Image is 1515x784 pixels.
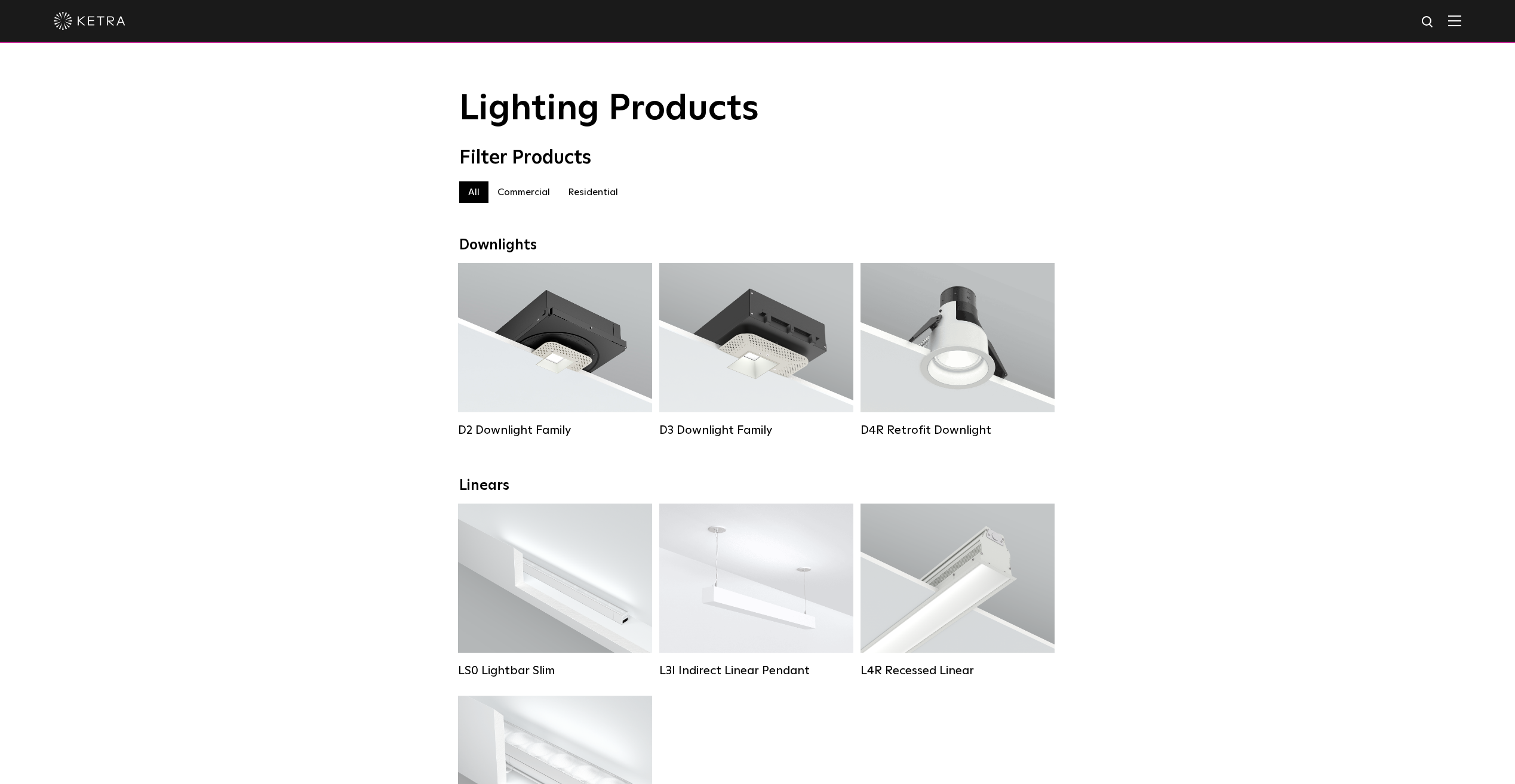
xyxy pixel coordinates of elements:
[659,504,853,678] a: L3I Indirect Linear Pendant Lumen Output:400 / 600 / 800 / 1000Housing Colors:White / BlackContro...
[659,663,853,678] div: L3I Indirect Linear Pendant
[659,263,853,437] a: D3 Downlight Family Lumen Output:700 / 900 / 1100Colors:White / Black / Silver / Bronze / Paintab...
[458,423,652,437] div: D2 Downlight Family
[458,663,652,678] div: LS0 Lightbar Slim
[459,147,1056,169] div: Filter Products
[459,91,759,127] span: Lighting Products
[1421,15,1436,30] img: search icon
[459,477,1056,495] div: Linears
[54,12,125,30] img: ketra-logo-2019-white
[861,423,1055,437] div: D4R Retrofit Downlight
[861,663,1055,678] div: L4R Recessed Linear
[459,237,1056,254] div: Downlights
[1448,15,1461,26] img: Hamburger%20Nav.svg
[458,263,652,437] a: D2 Downlight Family Lumen Output:1200Colors:White / Black / Gloss Black / Silver / Bronze / Silve...
[861,504,1055,678] a: L4R Recessed Linear Lumen Output:400 / 600 / 800 / 1000Colors:White / BlackControl:Lutron Clear C...
[458,504,652,678] a: LS0 Lightbar Slim Lumen Output:200 / 350Colors:White / BlackControl:X96 Controller
[488,181,559,203] label: Commercial
[659,423,853,437] div: D3 Downlight Family
[459,181,488,203] label: All
[861,263,1055,437] a: D4R Retrofit Downlight Lumen Output:800Colors:White / BlackBeam Angles:15° / 25° / 40° / 60°Watta...
[559,181,627,203] label: Residential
